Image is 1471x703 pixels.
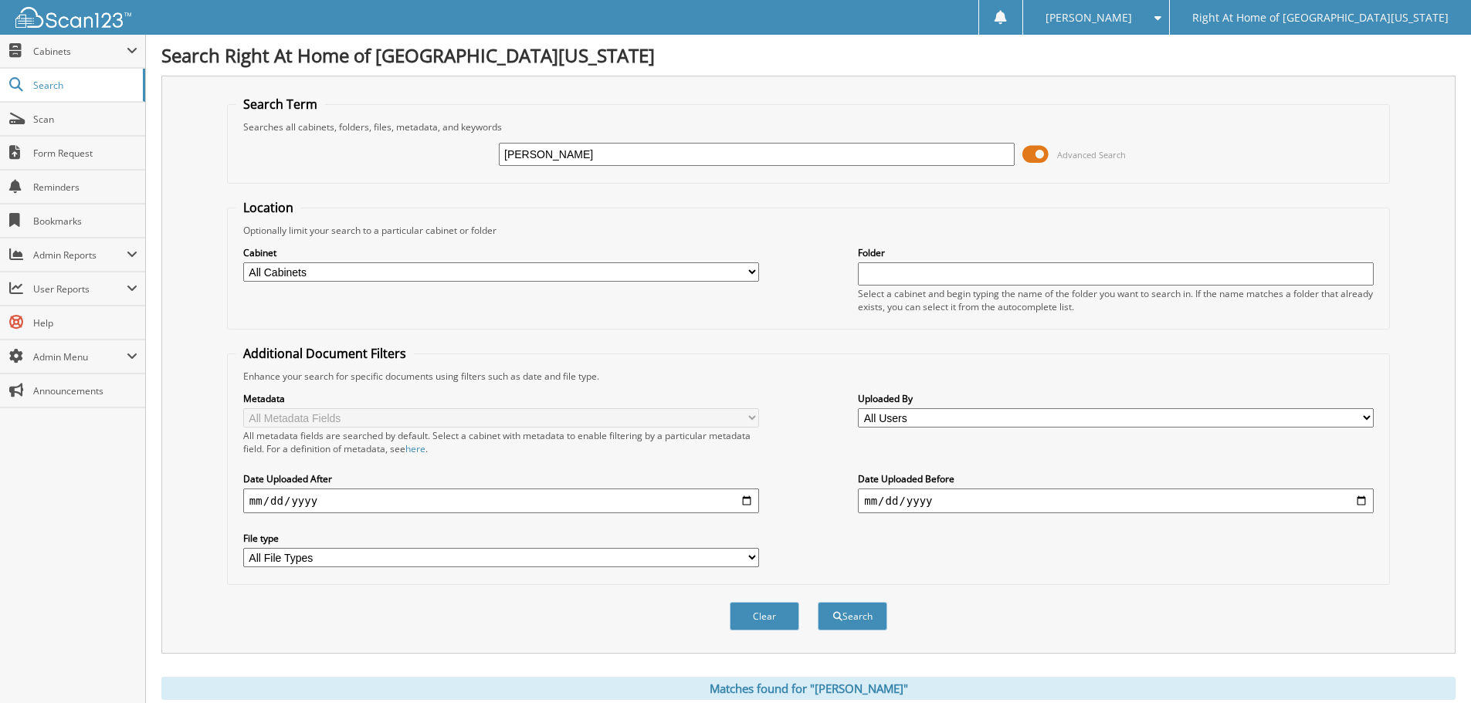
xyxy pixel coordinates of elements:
[243,532,759,545] label: File type
[243,392,759,405] label: Metadata
[161,677,1456,700] div: Matches found for "[PERSON_NAME]"
[243,429,759,455] div: All metadata fields are searched by default. Select a cabinet with metadata to enable filtering b...
[858,246,1374,259] label: Folder
[161,42,1456,68] h1: Search Right At Home of [GEOGRAPHIC_DATA][US_STATE]
[33,79,135,92] span: Search
[33,350,127,363] span: Admin Menu
[236,96,325,113] legend: Search Term
[243,472,759,485] label: Date Uploaded After
[243,246,759,259] label: Cabinet
[33,215,137,228] span: Bookmarks
[33,248,127,262] span: Admin Reports
[236,345,414,362] legend: Additional Document Filters
[236,370,1381,383] div: Enhance your search for specific documents using filters such as date and file type.
[33,316,137,330] span: Help
[1046,13,1132,22] span: [PERSON_NAME]
[33,45,127,58] span: Cabinets
[33,181,137,194] span: Reminders
[858,392,1374,405] label: Uploaded By
[236,199,301,216] legend: Location
[858,488,1374,513] input: end
[33,282,127,296] span: User Reports
[236,224,1381,237] div: Optionally limit your search to a particular cabinet or folder
[33,113,137,126] span: Scan
[33,147,137,160] span: Form Request
[858,287,1374,313] div: Select a cabinet and begin typing the name of the folder you want to search in. If the name match...
[236,120,1381,134] div: Searches all cabinets, folders, files, metadata, and keywords
[858,472,1374,485] label: Date Uploaded Before
[405,442,425,455] a: here
[1057,149,1126,161] span: Advanced Search
[1192,13,1449,22] span: Right At Home of [GEOGRAPHIC_DATA][US_STATE]
[15,7,131,28] img: scan123-logo-white.svg
[818,602,887,630] button: Search
[243,488,759,513] input: start
[33,384,137,397] span: Announcements
[730,602,799,630] button: Clear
